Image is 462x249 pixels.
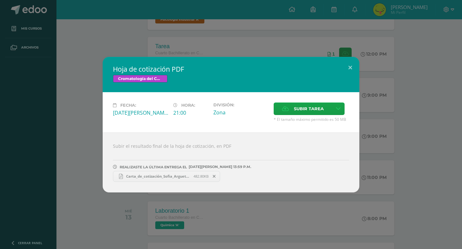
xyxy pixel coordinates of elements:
[213,109,269,116] div: Zona
[173,109,208,116] div: 21:00
[113,65,349,74] h2: Hoja de cotización PDF
[120,103,136,108] span: Fecha:
[120,165,187,169] span: REALIZASTE LA ÚLTIMA ENTREGA EL
[113,109,168,116] div: [DATE][PERSON_NAME]
[209,173,220,180] span: Remover entrega
[113,75,167,83] span: Cromatología del Color
[103,132,359,192] div: Subir el resultado final de la hoja de cotización, en PDF
[113,171,220,182] a: Carta_de_cotización_Sofia_Argueta.pdf 482.80KB
[193,174,209,179] span: 482.80KB
[213,102,269,107] label: División:
[274,117,349,122] span: * El tamaño máximo permitido es 50 MB
[294,103,324,115] span: Subir tarea
[341,57,359,79] button: Close (Esc)
[181,103,195,108] span: Hora:
[123,174,193,179] span: Carta_de_cotización_Sofia_Argueta.pdf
